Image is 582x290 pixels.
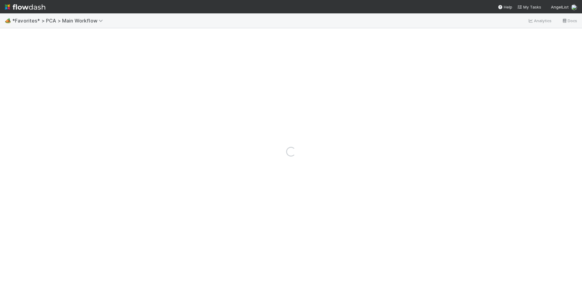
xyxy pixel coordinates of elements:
[498,4,512,10] div: Help
[517,4,541,10] a: My Tasks
[551,5,569,9] span: AngelList
[517,5,541,9] span: My Tasks
[571,4,577,10] img: avatar_487f705b-1efa-4920-8de6-14528bcda38c.png
[5,2,45,12] img: logo-inverted-e16ddd16eac7371096b0.svg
